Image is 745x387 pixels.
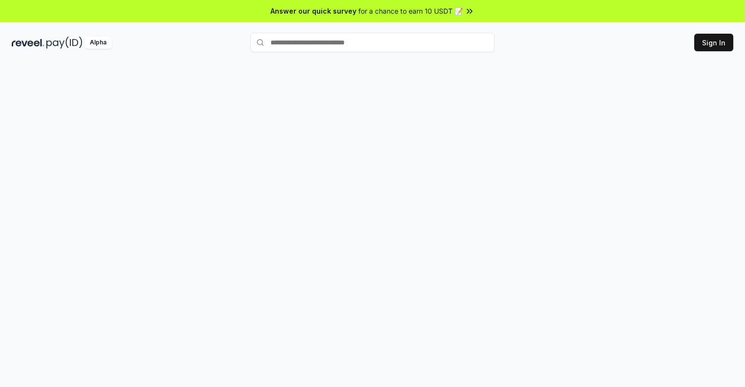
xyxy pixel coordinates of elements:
[12,37,44,49] img: reveel_dark
[84,37,112,49] div: Alpha
[694,34,733,51] button: Sign In
[358,6,463,16] span: for a chance to earn 10 USDT 📝
[46,37,83,49] img: pay_id
[270,6,356,16] span: Answer our quick survey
